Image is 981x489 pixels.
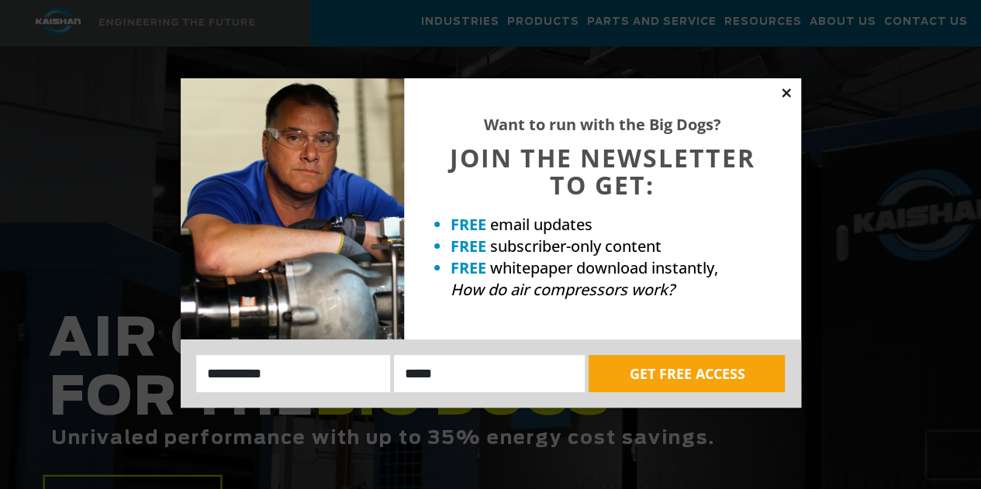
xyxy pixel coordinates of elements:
button: Close [779,86,793,100]
input: Name: [196,355,391,392]
strong: Want to run with the Big Dogs? [484,114,721,135]
em: How do air compressors work? [451,279,675,300]
strong: FREE [451,236,486,257]
button: GET FREE ACCESS [589,355,785,392]
span: whitepaper download instantly, [490,257,718,278]
strong: FREE [451,214,486,235]
span: email updates [490,214,592,235]
input: Email [394,355,585,392]
span: subscriber-only content [490,236,661,257]
strong: FREE [451,257,486,278]
span: JOIN THE NEWSLETTER TO GET: [450,141,755,201]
